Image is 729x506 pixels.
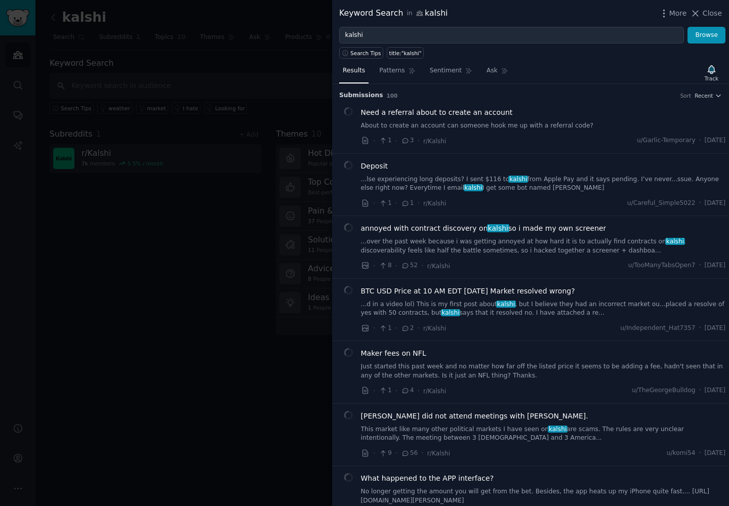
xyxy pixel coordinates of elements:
[395,136,397,146] span: ·
[401,199,414,208] span: 1
[401,136,414,145] span: 3
[361,411,588,421] a: [PERSON_NAME] did not attend meetings with [PERSON_NAME].
[373,198,375,208] span: ·
[637,136,696,145] span: u/Garlic-Temporary
[361,107,513,118] a: Need a referral about to create an account
[379,386,391,395] span: 1
[376,63,419,83] a: Patterns
[430,66,462,75] span: Sentiment
[665,238,685,245] span: kalshi
[705,136,725,145] span: [DATE]
[373,261,375,271] span: ·
[632,386,695,395] span: u/TheGeorgeBulldog
[695,92,713,99] span: Recent
[705,386,725,395] span: [DATE]
[423,200,446,207] span: r/Kalshi
[483,63,512,83] a: Ask
[687,27,725,44] button: Browse
[699,199,701,208] span: ·
[339,27,684,44] input: Try a keyword related to your business
[699,386,701,395] span: ·
[628,261,696,270] span: u/TooManyTabsOpen7
[407,9,412,18] span: in
[379,66,404,75] span: Patterns
[401,324,414,333] span: 2
[701,62,722,83] button: Track
[395,386,397,396] span: ·
[373,323,375,333] span: ·
[426,63,476,83] a: Sentiment
[705,449,725,458] span: [DATE]
[699,449,701,458] span: ·
[373,136,375,146] span: ·
[487,66,498,75] span: Ask
[669,8,687,19] span: More
[695,92,722,99] button: Recent
[389,50,422,57] div: title:"kalshi"
[401,449,418,458] span: 56
[361,300,726,318] a: ...d in a video lol) This is my first post aboutkalshi, but I believe they had an incorrect marke...
[667,449,696,458] span: u/komi54
[699,261,701,270] span: ·
[418,323,420,333] span: ·
[418,198,420,208] span: ·
[395,261,397,271] span: ·
[705,199,725,208] span: [DATE]
[401,261,418,270] span: 52
[339,63,369,83] a: Results
[427,263,450,270] span: r/Kalshi
[464,184,483,191] span: kalshi
[423,388,446,395] span: r/Kalshi
[487,224,509,232] span: kalshi
[703,8,722,19] span: Close
[699,324,701,333] span: ·
[421,261,423,271] span: ·
[395,198,397,208] span: ·
[379,199,391,208] span: 1
[418,136,420,146] span: ·
[627,199,696,208] span: u/Careful_Simple5022
[343,66,365,75] span: Results
[361,223,606,234] a: annoyed with contract discovery onkalshiso i made my own screener
[350,50,381,57] span: Search Tips
[361,425,726,443] a: This market like many other political markets I have seen onkalshiare scams. The rules are very u...
[423,325,446,332] span: r/Kalshi
[418,386,420,396] span: ·
[339,47,383,59] button: Search Tips
[508,176,528,183] span: kalshi
[387,93,398,99] span: 100
[441,309,461,316] span: kalshi
[339,91,383,100] span: Submission s
[496,301,516,308] span: kalshi
[690,8,722,19] button: Close
[395,323,397,333] span: ·
[401,386,414,395] span: 4
[548,426,568,433] span: kalshi
[387,47,424,59] a: title:"kalshi"
[659,8,687,19] button: More
[620,324,695,333] span: u/Independent_Hat7357
[373,448,375,458] span: ·
[379,449,391,458] span: 9
[423,138,446,145] span: r/Kalshi
[361,473,494,484] a: What happened to the APP interface?
[379,261,391,270] span: 8
[699,136,701,145] span: ·
[361,223,606,234] span: annoyed with contract discovery on so i made my own screener
[339,7,448,20] div: Keyword Search kalshi
[379,136,391,145] span: 1
[361,237,726,255] a: ...over the past week because i was getting annoyed at how hard it is to actually find contracts ...
[395,448,397,458] span: ·
[361,286,575,297] a: BTC USD Price at 10 AM EDT [DATE] Market resolved wrong?
[361,161,388,172] a: Deposit
[705,324,725,333] span: [DATE]
[373,386,375,396] span: ·
[361,348,426,359] a: Maker fees on NFL
[427,450,450,457] span: r/Kalshi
